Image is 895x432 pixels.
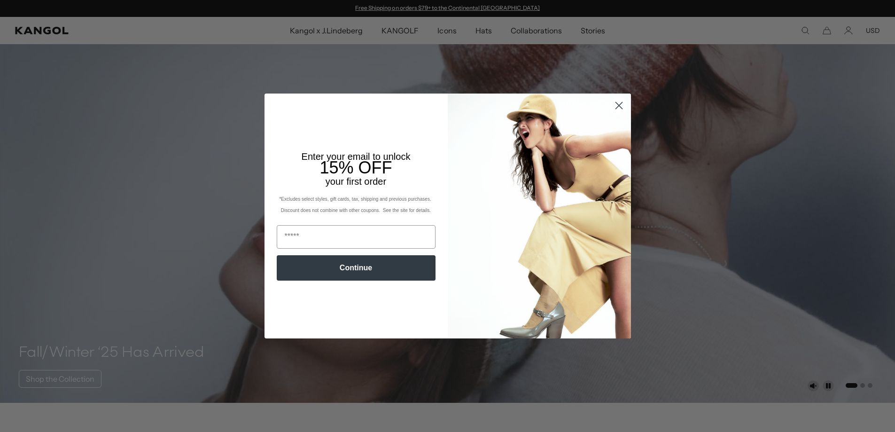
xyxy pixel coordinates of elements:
[277,225,436,249] input: Email
[279,196,432,213] span: *Excludes select styles, gift cards, tax, shipping and previous purchases. Discount does not comb...
[611,97,627,114] button: Close dialog
[302,151,411,162] span: Enter your email to unlock
[326,176,386,187] span: your first order
[277,255,436,281] button: Continue
[448,94,631,338] img: 93be19ad-e773-4382-80b9-c9d740c9197f.jpeg
[319,158,392,177] span: 15% OFF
